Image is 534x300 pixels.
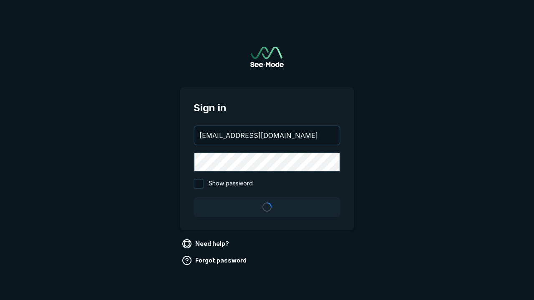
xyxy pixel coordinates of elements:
span: Show password [209,179,253,189]
a: Go to sign in [250,47,284,67]
input: your@email.com [194,126,340,145]
a: Forgot password [180,254,250,267]
span: Sign in [194,100,340,115]
a: Need help? [180,237,232,250]
img: See-Mode Logo [250,47,284,67]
